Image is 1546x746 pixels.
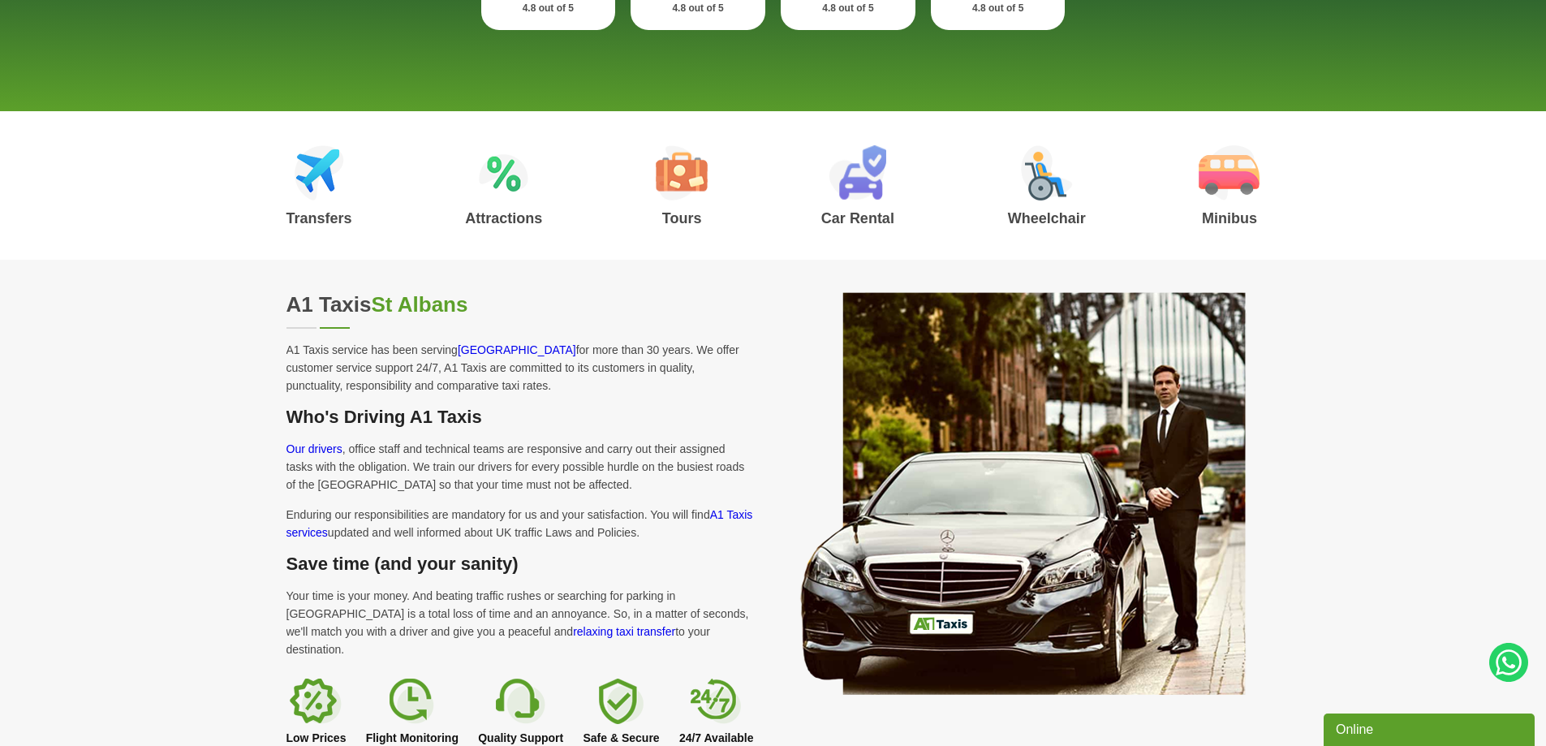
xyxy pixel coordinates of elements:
p: Your time is your money. And beating traffic rushes or searching for parking in [GEOGRAPHIC_DATA]... [286,587,754,658]
img: Flight Monitoring [386,679,438,724]
h2: A1 Taxis [286,292,754,317]
h3: 24/7 Available [679,731,754,744]
h3: Car Rental [821,211,894,226]
img: Tours [656,145,708,201]
p: , office staff and technical teams are responsive and carry out their assigned tasks with the obl... [286,440,754,494]
img: Airport Transfers [295,145,344,201]
iframe: chat widget [1324,710,1538,746]
img: 24/7 Available [691,679,743,724]
p: Enduring our responsibilities are mandatory for us and your satisfaction. You will find updated a... [286,506,754,541]
h3: Safe & Secure [583,731,659,744]
h3: Wheelchair [1008,211,1086,226]
a: relaxing taxi transfer [573,625,675,638]
h3: Save time (and your sanity) [286,554,754,575]
h3: Low Prices [286,731,347,744]
p: A1 Taxis service has been serving for more than 30 years. We offer customer service support 24/7,... [286,341,754,395]
h3: Transfers [286,211,352,226]
h3: Attractions [465,211,542,226]
a: Our drivers [286,442,342,455]
img: Safe & Secure [596,679,648,724]
h3: Who's Driving A1 Taxis [286,407,754,428]
img: A1 Taxis in St Albans [793,292,1247,695]
img: Quality Support [495,679,547,724]
img: Minibus [1199,145,1260,201]
h3: Minibus [1199,211,1260,226]
img: Car Rental [829,145,886,201]
h3: Flight Monitoring [366,731,459,744]
h3: Quality Support [478,731,563,744]
img: Attractions [479,145,528,201]
img: Wheelchair [1021,145,1073,201]
span: St Albans [372,292,468,317]
h3: Tours [656,211,708,226]
a: [GEOGRAPHIC_DATA] [458,343,576,356]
